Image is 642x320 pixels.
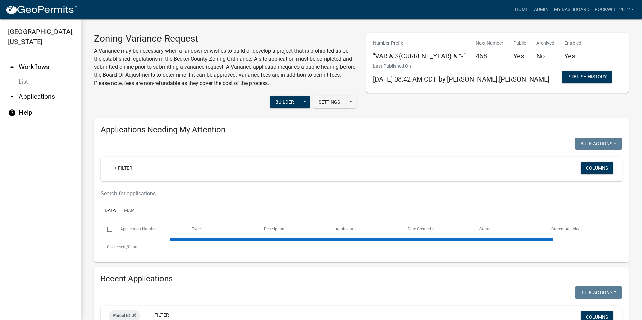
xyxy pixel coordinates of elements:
[185,221,257,237] datatable-header-cell: Type
[564,40,581,47] p: Enabled
[531,3,551,16] a: Admin
[101,238,622,255] div: 0 total
[373,52,466,60] h5: "VAR & ${CURRENT_YEAR} & “-”
[270,96,300,108] button: Builder
[336,227,353,231] span: Applicant
[192,227,201,231] span: Type
[551,227,579,231] span: Current Activity
[575,138,622,150] button: Bulk Actions
[408,227,431,231] span: Date Created
[120,227,157,231] span: Application Number
[373,63,549,70] p: Last Published On
[94,47,356,87] p: A Variance may be necessary when a landowner wishes to build or develop a project that is prohibi...
[373,40,466,47] p: Number Prefix
[113,221,185,237] datatable-header-cell: Application Number
[476,40,503,47] p: Next Number
[109,162,138,174] a: + Filter
[329,221,401,237] datatable-header-cell: Applicant
[101,186,533,200] input: Search for applications
[562,75,612,80] wm-modal-confirm: Workflow Publish History
[101,274,622,284] h4: Recent Applications
[513,52,526,60] h5: Yes
[401,221,473,237] datatable-header-cell: Date Created
[373,75,549,83] span: [DATE] 08:42 AM CDT by [PERSON_NAME].[PERSON_NAME]
[264,227,284,231] span: Description
[113,313,130,318] span: Parcel Id
[101,200,120,222] a: Data
[94,33,356,44] h3: Zoning-Variance Request
[581,162,613,174] button: Columns
[8,63,16,71] i: arrow_drop_up
[120,200,138,222] a: Map
[258,221,329,237] datatable-header-cell: Description
[513,40,526,47] p: Public
[551,3,592,16] a: My Dashboard
[545,221,617,237] datatable-header-cell: Current Activity
[512,3,531,16] a: Home
[473,221,545,237] datatable-header-cell: Status
[479,227,491,231] span: Status
[575,286,622,299] button: Bulk Actions
[8,109,16,117] i: help
[107,245,128,249] span: 0 selected /
[536,52,554,60] h5: No
[101,221,113,237] datatable-header-cell: Select
[476,52,503,60] h5: 468
[313,96,346,108] button: Settings
[101,125,622,135] h4: Applications Needing My Attention
[8,93,16,101] i: arrow_drop_down
[592,3,637,16] a: Rockwell2012
[564,52,581,60] h5: Yes
[536,40,554,47] p: Archived
[562,71,612,83] button: Publish History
